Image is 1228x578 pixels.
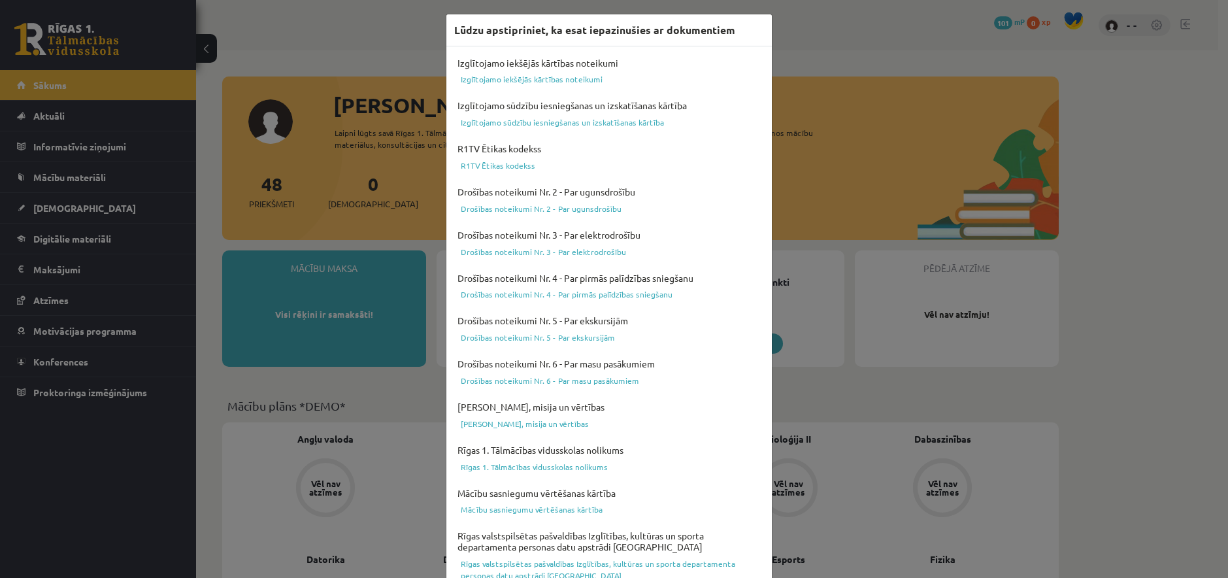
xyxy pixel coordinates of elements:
[454,373,764,388] a: Drošības noteikumi Nr. 6 - Par masu pasākumiem
[454,114,764,130] a: Izglītojamo sūdzību iesniegšanas un izskatīšanas kārtība
[454,54,764,72] h4: Izglītojamo iekšējās kārtības noteikumi
[454,201,764,216] a: Drošības noteikumi Nr. 2 - Par ugunsdrošību
[454,398,764,416] h4: [PERSON_NAME], misija un vērtības
[454,355,764,373] h4: Drošības noteikumi Nr. 6 - Par masu pasākumiem
[454,527,764,556] h4: Rīgas valstspilsētas pašvaldības Izglītības, kultūras un sporta departamenta personas datu apstrā...
[454,22,735,38] h3: Lūdzu apstipriniet, ka esat iepazinušies ar dokumentiem
[454,330,764,345] a: Drošības noteikumi Nr. 5 - Par ekskursijām
[454,71,764,87] a: Izglītojamo iekšējās kārtības noteikumi
[454,501,764,517] a: Mācību sasniegumu vērtēšanas kārtība
[454,183,764,201] h4: Drošības noteikumi Nr. 2 - Par ugunsdrošību
[454,97,764,114] h4: Izglītojamo sūdzību iesniegšanas un izskatīšanas kārtība
[454,484,764,502] h4: Mācību sasniegumu vērtēšanas kārtība
[454,312,764,330] h4: Drošības noteikumi Nr. 5 - Par ekskursijām
[454,459,764,475] a: Rīgas 1. Tālmācības vidusskolas nolikums
[454,286,764,302] a: Drošības noteikumi Nr. 4 - Par pirmās palīdzības sniegšanu
[454,140,764,158] h4: R1TV Ētikas kodekss
[454,158,764,173] a: R1TV Ētikas kodekss
[454,244,764,260] a: Drošības noteikumi Nr. 3 - Par elektrodrošību
[454,441,764,459] h4: Rīgas 1. Tālmācības vidusskolas nolikums
[454,269,764,287] h4: Drošības noteikumi Nr. 4 - Par pirmās palīdzības sniegšanu
[454,416,764,432] a: [PERSON_NAME], misija un vērtības
[454,226,764,244] h4: Drošības noteikumi Nr. 3 - Par elektrodrošību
